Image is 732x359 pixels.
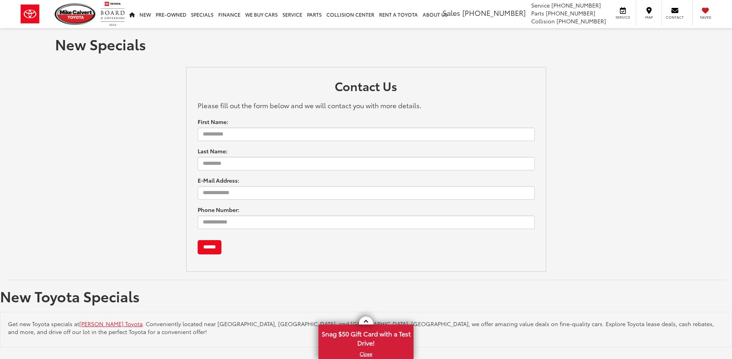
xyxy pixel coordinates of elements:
span: Map [640,15,658,20]
span: [PHONE_NUMBER] [462,8,526,18]
p: Please fill out the form below and we will contact you with more details. [198,100,535,110]
span: Contact [666,15,684,20]
span: [PHONE_NUMBER] [546,9,595,17]
label: Phone Number: [198,206,239,214]
a: [PERSON_NAME] Toyota [79,320,143,328]
span: Snag $50 Gift Card with a Test Drive! [319,325,413,349]
span: Parts [531,9,544,17]
span: Saved [697,15,714,20]
span: Sales [442,8,460,18]
p: Get new Toyota specials at . Conveniently located near [GEOGRAPHIC_DATA], [GEOGRAPHIC_DATA], and ... [8,320,724,336]
span: Collision [531,17,555,25]
label: First Name: [198,118,228,126]
span: Service [531,1,550,9]
label: Last Name: [198,147,227,155]
span: [PHONE_NUMBER] [551,1,601,9]
h1: New Specials [55,36,677,52]
h2: Contact Us [198,79,535,96]
img: Mike Calvert Toyota [55,3,97,25]
label: E-Mail Address: [198,176,239,184]
span: Service [614,15,632,20]
span: [PHONE_NUMBER] [557,17,606,25]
